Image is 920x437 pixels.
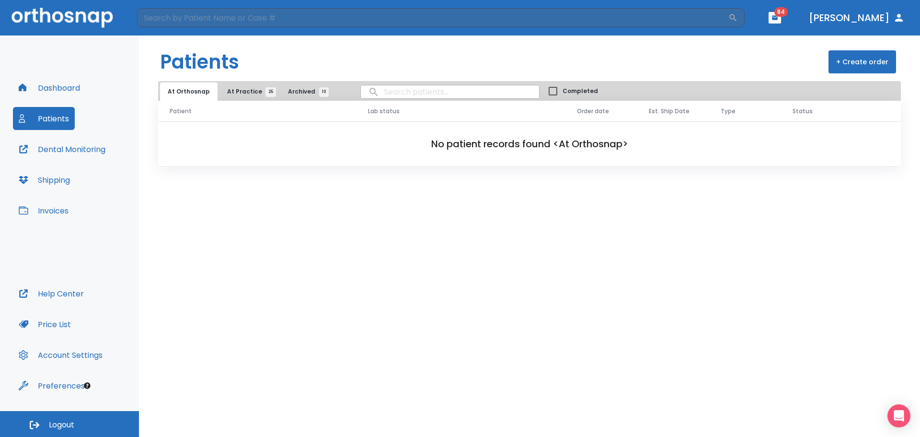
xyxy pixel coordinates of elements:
button: Preferences [13,374,91,397]
div: tabs [160,83,333,101]
span: Completed [563,87,598,95]
input: search [361,83,539,101]
button: Price List [13,313,77,336]
div: Open Intercom Messenger [887,404,910,427]
span: 25 [265,87,276,97]
span: Status [793,107,813,116]
button: + Create order [828,50,896,73]
button: Help Center [13,282,90,305]
button: Shipping [13,168,76,191]
button: [PERSON_NAME] [805,9,908,26]
span: 84 [774,7,788,17]
img: Orthosnap [11,8,113,27]
span: Logout [49,420,74,430]
span: 10 [319,87,329,97]
h2: No patient records found <At Orthosnap> [173,137,885,151]
span: Lab status [368,107,400,116]
button: Dashboard [13,76,86,99]
button: Invoices [13,199,74,222]
button: Dental Monitoring [13,138,111,161]
span: Archived [288,87,324,96]
h1: Patients [160,47,239,76]
span: At Practice [227,87,271,96]
div: Tooltip anchor [83,381,92,390]
input: Search by Patient Name or Case # [137,8,728,27]
button: At Orthosnap [160,83,218,101]
button: Account Settings [13,343,108,366]
button: Patients [13,107,75,130]
span: Est. Ship Date [649,107,690,116]
span: Type [721,107,736,116]
span: Order date [577,107,609,116]
span: Patient [170,107,192,116]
